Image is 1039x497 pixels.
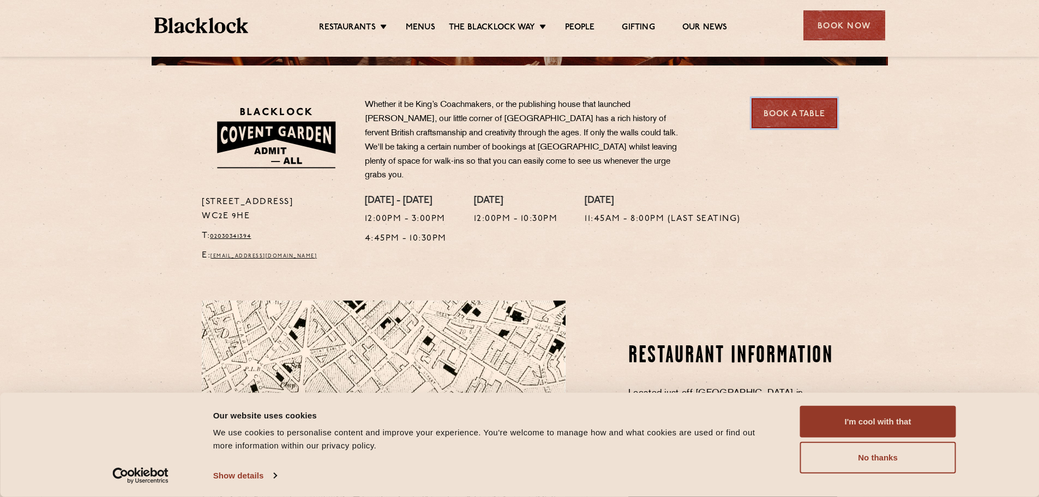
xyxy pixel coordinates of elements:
[622,22,654,34] a: Gifting
[800,406,956,438] button: I'm cool with that
[211,254,317,259] a: [EMAIL_ADDRESS][DOMAIN_NAME]
[800,442,956,474] button: No thanks
[365,98,687,183] p: Whether it be King’s Coachmakers, or the publishing house that launched [PERSON_NAME], our little...
[319,22,376,34] a: Restaurants
[449,22,535,34] a: The Blacklock Way
[682,22,728,34] a: Our News
[202,229,349,243] p: T:
[213,468,277,484] a: Show details
[154,17,249,33] img: BL_Textured_Logo-footer-cropped.svg
[365,195,447,207] h4: [DATE] - [DATE]
[365,232,447,246] p: 4:45pm - 10:30pm
[585,212,741,226] p: 11:45am - 8:00pm (Last Seating)
[213,409,776,422] div: Our website uses cookies
[202,249,349,263] p: E:
[210,233,251,239] a: 02030341394
[803,10,885,40] div: Book Now
[628,343,837,370] h2: Restaurant information
[93,468,188,484] a: Usercentrics Cookiebot - opens in a new window
[406,22,435,34] a: Menus
[202,195,349,224] p: [STREET_ADDRESS] WC2E 9HE
[565,22,594,34] a: People
[365,212,447,226] p: 12:00pm - 3:00pm
[202,98,349,177] img: BLA_1470_CoventGarden_Website_Solid.svg
[474,195,558,207] h4: [DATE]
[213,426,776,452] div: We use cookies to personalise content and improve your experience. You're welcome to manage how a...
[585,195,741,207] h4: [DATE]
[628,389,831,457] span: Located just off [GEOGRAPHIC_DATA] in [GEOGRAPHIC_DATA] with great transport links from [GEOGRAPH...
[474,212,558,226] p: 12:00pm - 10:30pm
[752,98,837,128] a: Book a Table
